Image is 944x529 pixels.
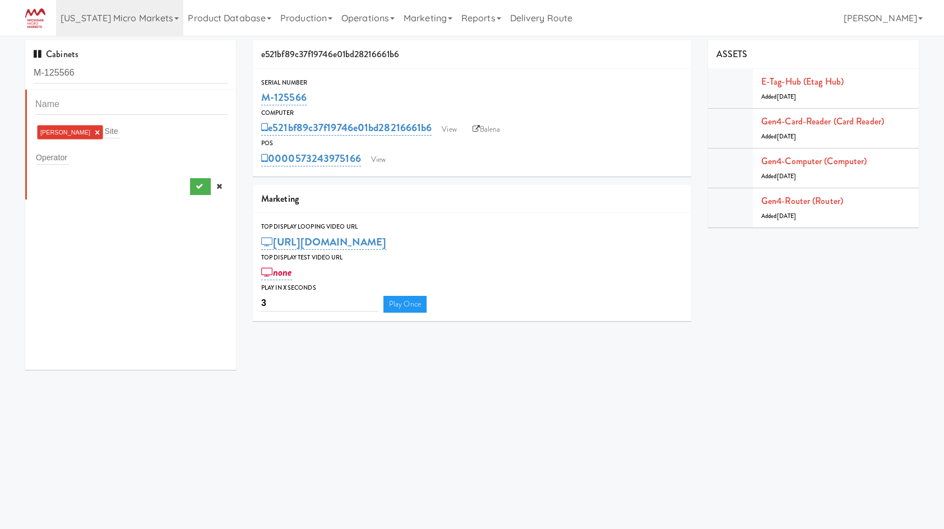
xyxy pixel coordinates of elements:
span: Added [761,172,796,180]
span: [DATE] [777,132,797,141]
a: 0000573243975166 [261,151,361,166]
a: View [436,121,462,138]
a: Gen4-card-reader (Card Reader) [761,115,884,128]
div: e521bf89c37f19746e01bd28216661b6 [253,40,691,69]
a: M-125566 [261,90,307,105]
a: × [95,128,100,137]
a: Balena [467,121,506,138]
a: E-tag-hub (Etag Hub) [761,75,844,88]
div: Computer [261,108,683,119]
input: Site [104,124,120,138]
a: View [365,151,391,168]
div: [PERSON_NAME] × [35,123,228,141]
span: Cabinets [34,48,78,61]
span: Marketing [261,192,299,205]
a: Gen4-computer (Computer) [761,155,867,168]
div: Top Display Looping Video Url [261,221,683,233]
div: Play in X seconds [261,282,683,294]
li: [PERSON_NAME] × [25,90,236,199]
span: [DATE] [777,212,797,220]
a: [URL][DOMAIN_NAME] [261,234,386,250]
a: none [261,264,292,280]
span: Added [761,132,796,141]
div: Top Display Test Video Url [261,252,683,263]
span: [PERSON_NAME] [40,129,90,136]
span: [DATE] [777,92,797,101]
a: Gen4-router (Router) [761,194,843,207]
li: [PERSON_NAME] × [37,125,103,140]
img: Micromart [25,8,45,28]
span: ASSETS [716,48,748,61]
input: Operator [36,150,69,165]
a: Play Once [383,296,427,313]
input: Name [35,94,228,115]
div: Serial Number [261,77,683,89]
a: e521bf89c37f19746e01bd28216661b6 [261,120,432,136]
div: POS [261,138,683,149]
span: Added [761,212,796,220]
span: Added [761,92,796,101]
input: Search cabinets [34,63,228,83]
span: [DATE] [777,172,797,180]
